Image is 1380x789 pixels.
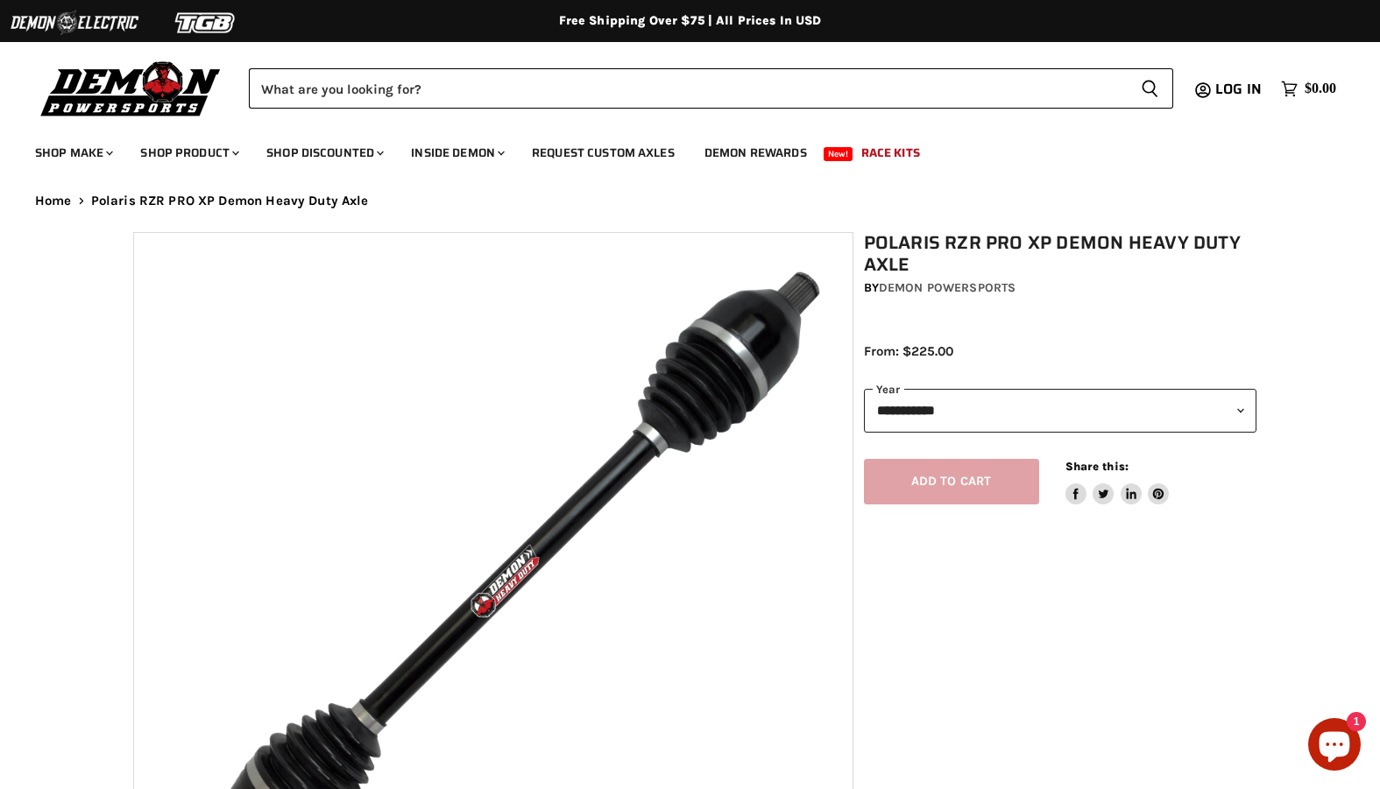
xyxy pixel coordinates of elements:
[253,135,394,171] a: Shop Discounted
[22,135,124,171] a: Shop Make
[35,194,72,208] a: Home
[91,194,369,208] span: Polaris RZR PRO XP Demon Heavy Duty Axle
[1215,78,1262,100] span: Log in
[519,135,688,171] a: Request Custom Axles
[1065,459,1170,505] aside: Share this:
[35,57,227,119] img: Demon Powersports
[249,68,1127,109] input: Search
[1272,76,1345,102] a: $0.00
[1305,81,1336,97] span: $0.00
[824,147,853,161] span: New!
[864,389,1257,432] select: year
[848,135,933,171] a: Race Kits
[1303,718,1366,775] inbox-online-store-chat: Shopify online store chat
[864,343,953,359] span: From: $225.00
[864,278,1257,298] div: by
[249,68,1173,109] form: Product
[1207,81,1272,97] a: Log in
[398,135,515,171] a: Inside Demon
[22,128,1332,171] ul: Main menu
[1127,68,1173,109] button: Search
[691,135,820,171] a: Demon Rewards
[864,232,1257,276] h1: Polaris RZR PRO XP Demon Heavy Duty Axle
[140,6,272,39] img: TGB Logo 2
[1065,460,1129,473] span: Share this:
[127,135,250,171] a: Shop Product
[879,280,1016,295] a: Demon Powersports
[9,6,140,39] img: Demon Electric Logo 2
